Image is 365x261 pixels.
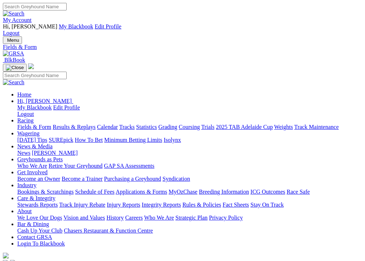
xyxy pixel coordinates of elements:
a: Racing [17,117,34,123]
a: Edit Profile [53,104,80,111]
a: Who We Are [17,163,47,169]
a: [PERSON_NAME] [32,150,77,156]
a: Login To Blackbook [17,240,65,247]
a: Breeding Information [199,189,249,195]
a: 2025 TAB Adelaide Cup [216,124,273,130]
span: Menu [7,37,19,43]
a: Contact GRSA [17,234,52,240]
a: Home [17,91,31,98]
a: Tracks [119,124,135,130]
a: Coursing [179,124,200,130]
img: Search [3,10,25,17]
a: Stay On Track [250,202,284,208]
a: SUREpick [49,137,73,143]
a: Cash Up Your Club [17,228,62,234]
a: News [17,150,30,156]
span: Hi, [PERSON_NAME] [17,98,72,104]
a: We Love Our Dogs [17,215,62,221]
a: Get Involved [17,169,48,175]
div: Greyhounds as Pets [17,163,362,169]
a: Track Injury Rebate [59,202,105,208]
a: BlkBook [3,57,25,63]
span: Hi, [PERSON_NAME] [3,23,57,30]
span: BlkBook [4,57,25,63]
img: logo-grsa-white.png [28,63,34,69]
a: Applications & Forms [116,189,167,195]
input: Search [3,3,67,10]
a: Fields & Form [17,124,51,130]
div: News & Media [17,150,362,156]
a: Calendar [97,124,118,130]
a: Bar & Dining [17,221,49,227]
a: Hi, [PERSON_NAME] [17,98,73,104]
a: Weights [274,124,293,130]
a: Strategic Plan [175,215,208,221]
div: Hi, [PERSON_NAME] [17,104,362,117]
img: logo-grsa-white.png [3,253,9,258]
a: Wagering [17,130,40,136]
button: Toggle navigation [3,36,22,44]
a: Fact Sheets [223,202,249,208]
a: Results & Replays [53,124,95,130]
a: Statistics [136,124,157,130]
div: Care & Integrity [17,202,362,208]
a: Privacy Policy [209,215,243,221]
a: Logout [17,111,34,117]
img: Close [6,65,24,71]
a: Care & Integrity [17,195,55,201]
a: Purchasing a Greyhound [104,176,161,182]
img: GRSA [3,50,24,57]
a: Careers [125,215,143,221]
a: Rules & Policies [182,202,221,208]
a: Trials [201,124,214,130]
a: Chasers Restaurant & Function Centre [64,228,153,234]
div: Get Involved [17,176,362,182]
a: Minimum Betting Limits [104,137,162,143]
a: Retire Your Greyhound [49,163,103,169]
a: Become an Owner [17,176,60,182]
a: News & Media [17,143,53,149]
a: My Account [3,17,32,23]
a: Bookings & Scratchings [17,189,74,195]
input: Search [3,72,67,79]
a: Vision and Values [63,215,105,221]
a: Syndication [163,176,190,182]
div: Industry [17,189,362,195]
a: About [17,208,32,214]
a: Integrity Reports [142,202,181,208]
a: Track Maintenance [294,124,339,130]
div: About [17,215,362,221]
a: How To Bet [75,137,103,143]
a: Who We Are [144,215,174,221]
a: My Blackbook [59,23,93,30]
div: Racing [17,124,362,130]
a: Grading [159,124,177,130]
a: History [106,215,124,221]
a: Isolynx [164,137,181,143]
a: Logout [3,30,19,36]
a: Greyhounds as Pets [17,156,63,162]
div: My Account [3,23,362,36]
a: Stewards Reports [17,202,58,208]
a: GAP SA Assessments [104,163,155,169]
button: Toggle navigation [3,64,27,72]
a: Fields & Form [3,44,362,50]
a: Edit Profile [95,23,121,30]
a: Injury Reports [107,202,140,208]
a: Schedule of Fees [75,189,114,195]
a: My Blackbook [17,104,52,111]
a: MyOzChase [169,189,197,195]
div: Bar & Dining [17,228,362,234]
a: Become a Trainer [62,176,103,182]
a: Industry [17,182,36,188]
img: Search [3,79,25,86]
div: Wagering [17,137,362,143]
a: Race Safe [286,189,310,195]
a: ICG Outcomes [250,189,285,195]
a: [DATE] Tips [17,137,47,143]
